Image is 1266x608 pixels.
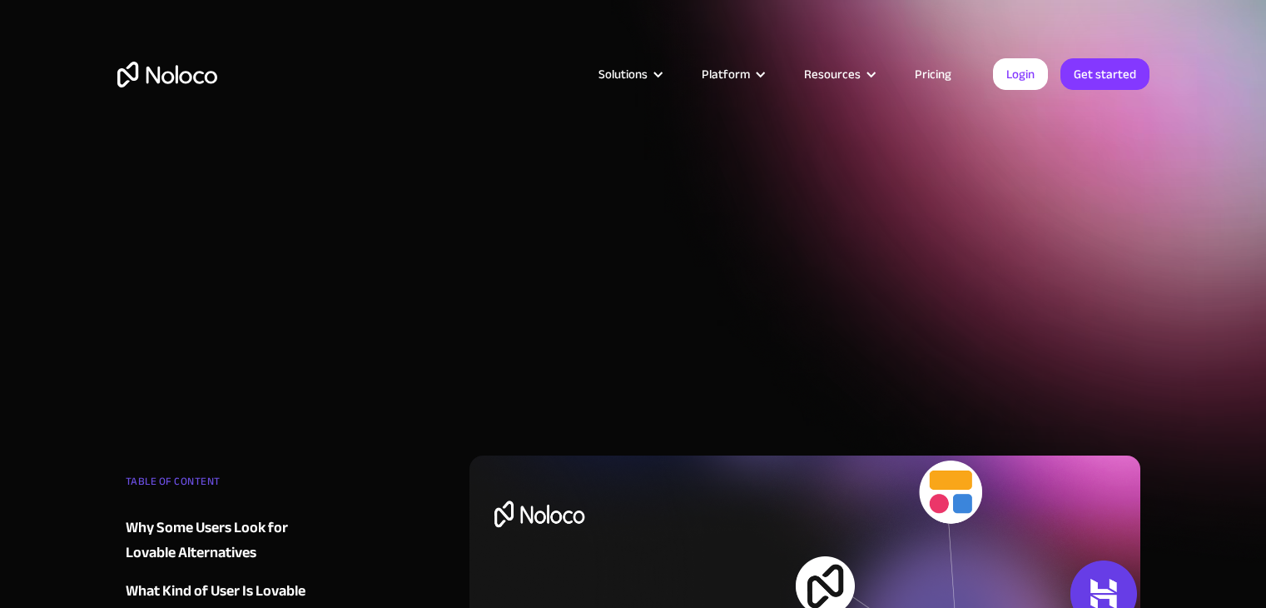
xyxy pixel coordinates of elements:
[894,63,972,85] a: Pricing
[702,63,750,85] div: Platform
[783,63,894,85] div: Resources
[681,63,783,85] div: Platform
[117,62,217,87] a: home
[126,469,327,502] div: TABLE OF CONTENT
[993,58,1048,90] a: Login
[578,63,681,85] div: Solutions
[1060,58,1149,90] a: Get started
[804,63,861,85] div: Resources
[598,63,648,85] div: Solutions
[126,516,327,566] a: Why Some Users Look for Lovable Alternatives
